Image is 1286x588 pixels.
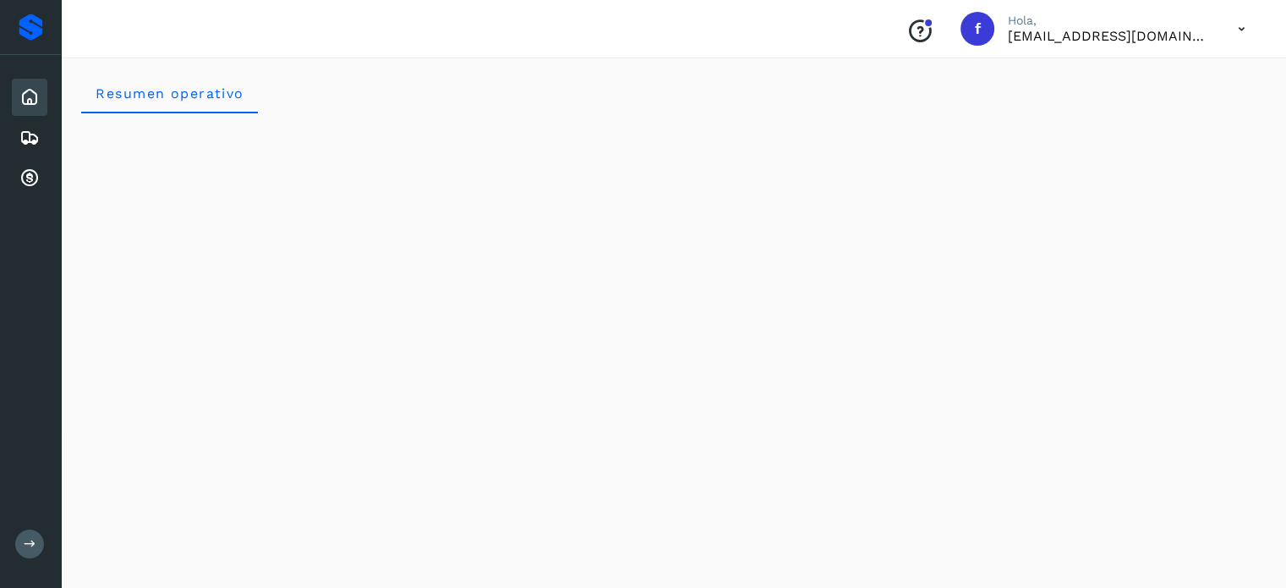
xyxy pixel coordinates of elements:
[12,160,47,197] div: Cuentas por cobrar
[12,79,47,116] div: Inicio
[12,119,47,157] div: Embarques
[1008,28,1211,44] p: fyc3@mexamerik.com
[95,85,244,102] span: Resumen operativo
[1008,14,1211,28] p: Hola,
